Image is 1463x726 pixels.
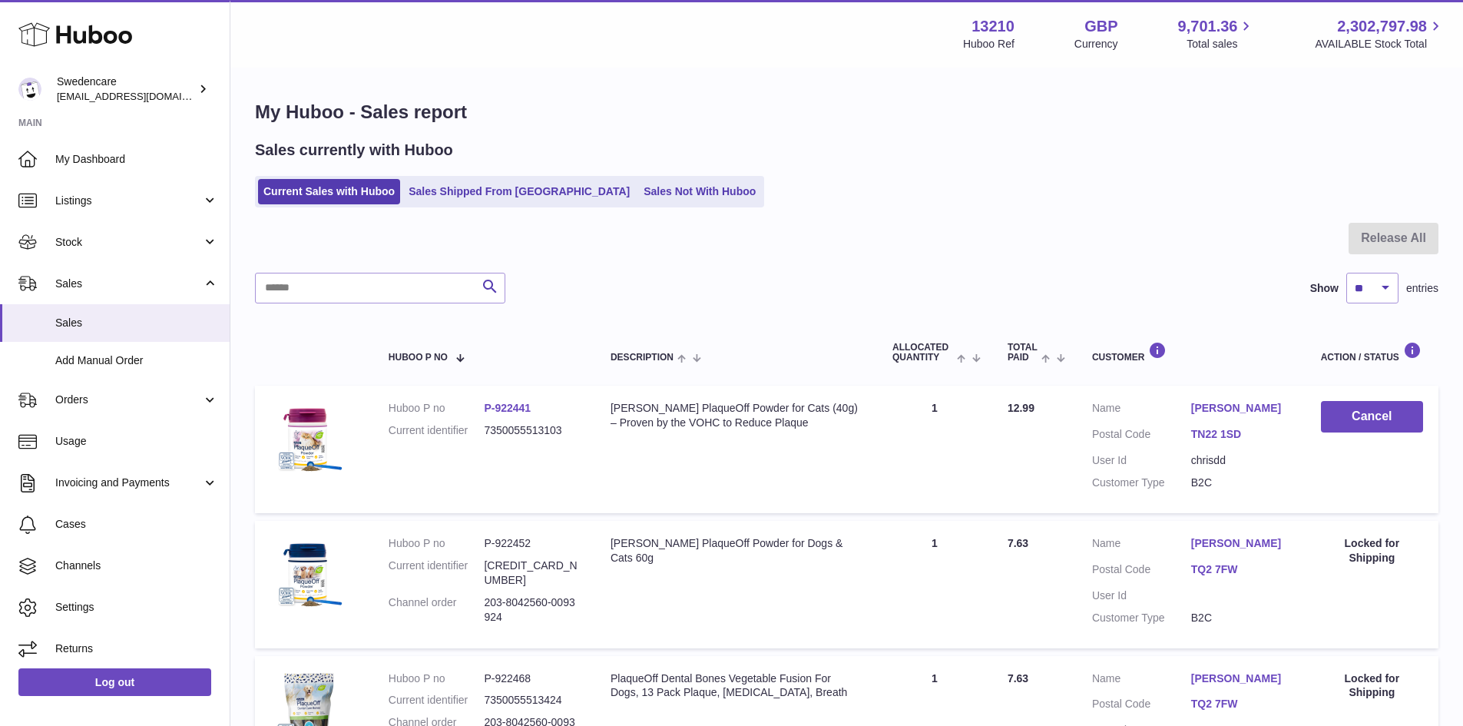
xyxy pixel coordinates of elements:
dt: Postal Code [1092,427,1191,446]
span: Huboo P no [389,353,448,363]
span: [EMAIL_ADDRESS][DOMAIN_NAME] [57,90,226,102]
span: 7.63 [1008,537,1028,549]
div: PlaqueOff Dental Bones Vegetable Fusion For Dogs, 13 Pack Plaque, [MEDICAL_DATA], Breath [611,671,862,701]
strong: 13210 [971,16,1015,37]
span: Listings [55,194,202,208]
a: TQ2 7FW [1191,562,1290,577]
span: Sales [55,277,202,291]
img: internalAdmin-13210@internal.huboo.com [18,78,41,101]
dt: Huboo P no [389,401,485,416]
span: ALLOCATED Quantity [892,343,953,363]
span: My Dashboard [55,152,218,167]
dd: P-922468 [484,671,580,686]
span: Usage [55,434,218,449]
span: Description [611,353,674,363]
td: 1 [877,521,992,648]
h2: Sales currently with Huboo [255,140,453,161]
img: $_57.JPG [270,536,347,613]
dd: [CREDIT_CARD_NUMBER] [484,559,580,588]
dt: Huboo P no [389,671,485,686]
span: Total sales [1187,37,1255,51]
span: 12.99 [1008,402,1034,414]
label: Show [1310,281,1339,296]
a: 9,701.36 Total sales [1178,16,1256,51]
a: [PERSON_NAME] [1191,671,1290,686]
dd: P-922452 [484,536,580,551]
dd: 7350055513103 [484,423,580,438]
div: Customer [1092,342,1290,363]
dt: Customer Type [1092,611,1191,625]
div: [PERSON_NAME] PlaqueOff Powder for Dogs & Cats 60g [611,536,862,565]
span: entries [1406,281,1438,296]
div: Locked for Shipping [1321,536,1423,565]
div: Swedencare [57,75,195,104]
dt: User Id [1092,453,1191,468]
a: Log out [18,668,211,696]
a: TQ2 7FW [1191,697,1290,711]
td: 1 [877,386,992,513]
dt: Huboo P no [389,536,485,551]
a: P-922441 [484,402,531,414]
span: Sales [55,316,218,330]
a: [PERSON_NAME] [1191,536,1290,551]
dd: chrisdd [1191,453,1290,468]
span: 9,701.36 [1178,16,1238,37]
img: $_57.PNG [270,401,347,478]
h1: My Huboo - Sales report [255,100,1438,124]
div: [PERSON_NAME] PlaqueOff Powder for Cats (40g) – Proven by the VOHC to Reduce Plaque [611,401,862,430]
div: Action / Status [1321,342,1423,363]
span: Channels [55,559,218,573]
span: Invoicing and Payments [55,476,202,490]
dd: 7350055513424 [484,693,580,708]
span: Settings [55,600,218,615]
span: 2,302,797.98 [1337,16,1427,37]
dt: Name [1092,536,1191,555]
dd: B2C [1191,611,1290,625]
dt: Current identifier [389,423,485,438]
button: Cancel [1321,401,1423,433]
span: Stock [55,235,202,250]
dt: User Id [1092,588,1191,603]
a: Sales Not With Huboo [638,179,761,204]
dd: B2C [1191,476,1290,490]
dt: Postal Code [1092,562,1191,581]
span: Add Manual Order [55,353,218,368]
div: Huboo Ref [963,37,1015,51]
span: Orders [55,393,202,407]
a: Current Sales with Huboo [258,179,400,204]
div: Currency [1074,37,1118,51]
dt: Postal Code [1092,697,1191,715]
span: Returns [55,641,218,656]
dt: Current identifier [389,693,485,708]
span: AVAILABLE Stock Total [1315,37,1445,51]
span: Cases [55,517,218,532]
dt: Current identifier [389,559,485,588]
dt: Customer Type [1092,476,1191,490]
a: 2,302,797.98 AVAILABLE Stock Total [1315,16,1445,51]
dd: 203-8042560-0093924 [484,595,580,625]
dt: Name [1092,401,1191,419]
span: Total paid [1008,343,1038,363]
a: TN22 1SD [1191,427,1290,442]
strong: GBP [1084,16,1117,37]
div: Locked for Shipping [1321,671,1423,701]
dt: Channel order [389,595,485,625]
dt: Name [1092,671,1191,690]
a: Sales Shipped From [GEOGRAPHIC_DATA] [403,179,635,204]
span: 7.63 [1008,672,1028,685]
a: [PERSON_NAME] [1191,401,1290,416]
